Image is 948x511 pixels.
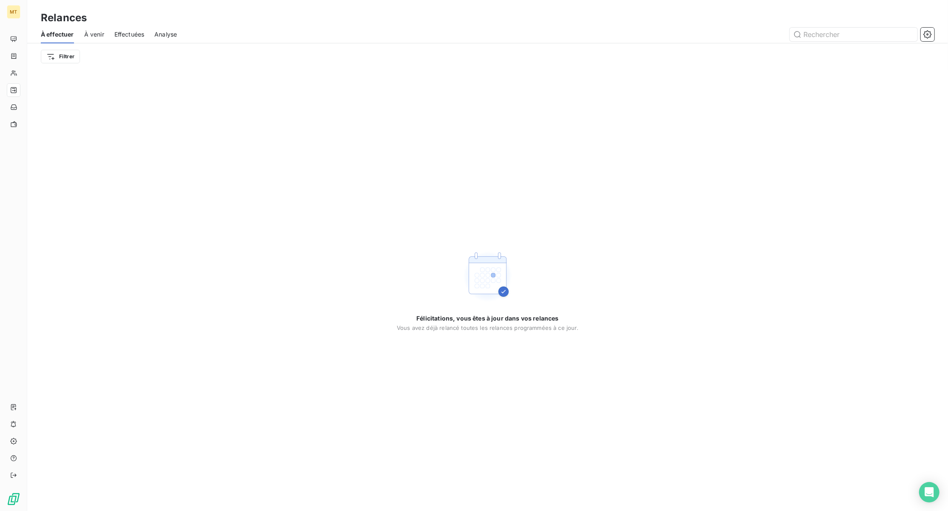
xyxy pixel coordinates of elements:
img: Logo LeanPay [7,492,20,506]
span: Effectuées [114,30,145,39]
span: À effectuer [41,30,74,39]
input: Rechercher [790,28,917,41]
div: Open Intercom Messenger [919,482,939,502]
span: Analyse [154,30,177,39]
button: Filtrer [41,50,80,63]
span: Félicitations, vous êtes à jour dans vos relances [416,314,558,323]
span: À venir [84,30,104,39]
h3: Relances [41,10,87,26]
div: MT [7,5,20,19]
img: Empty state [461,250,515,304]
span: Vous avez déjà relancé toutes les relances programmées à ce jour. [397,324,578,331]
